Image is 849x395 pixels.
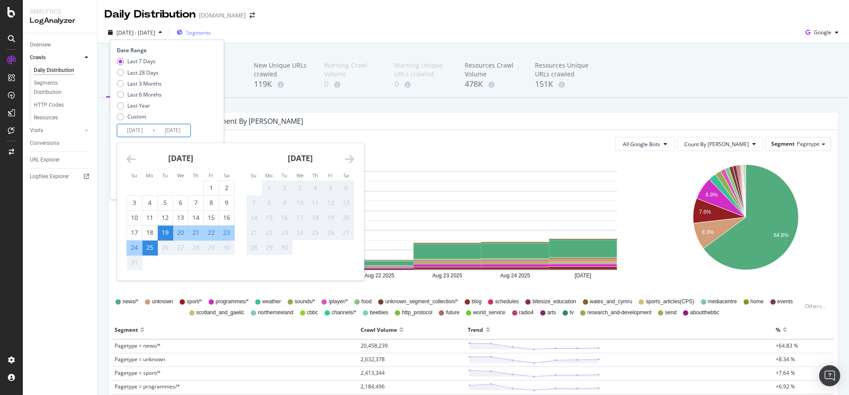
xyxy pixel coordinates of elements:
text: Aug 22 2025 [365,273,394,279]
a: Resources [34,113,91,122]
strong: [DATE] [288,153,313,164]
div: 15 [204,214,219,223]
div: 22 [262,229,277,237]
td: Not available. Sunday, September 28, 2025 [246,241,262,255]
div: Crawls [30,53,46,62]
td: Not available. Sunday, September 21, 2025 [246,226,262,241]
div: Warning Crawl Volume [324,61,380,79]
span: 2,413,344 [361,369,385,377]
a: Crawls [30,53,82,62]
div: 28 [246,244,261,252]
small: Mo [146,172,153,179]
td: Not available. Saturday, September 27, 2025 [339,226,354,241]
td: Not available. Monday, September 29, 2025 [262,241,277,255]
strong: [DATE] [168,153,193,164]
span: scotland_and_gaelic [196,309,244,316]
div: URL Explorer [30,155,60,165]
td: Choose Friday, August 15, 2025 as your check-out date. It’s available. [204,211,219,226]
span: events [777,298,793,305]
div: 22 [204,229,219,237]
td: Not available. Thursday, September 18, 2025 [308,211,323,226]
td: Choose Wednesday, August 6, 2025 as your check-out date. It’s available. [173,196,188,211]
div: 28 [188,244,203,252]
div: 0 [324,79,380,90]
span: blog [472,298,482,305]
div: Calendar [117,144,364,281]
small: We [177,172,184,179]
td: Selected. Sunday, August 24, 2025 [127,241,142,255]
div: 9 [219,199,234,208]
span: Google [814,29,831,36]
td: Choose Tuesday, August 12, 2025 as your check-out date. It’s available. [158,211,173,226]
td: Not available. Wednesday, September 3, 2025 [293,181,308,196]
input: Start Date [117,125,152,137]
div: 27 [339,229,354,237]
a: Visits [30,126,82,135]
span: tv [570,309,574,316]
div: 119K [254,79,310,90]
div: % [776,323,780,337]
td: Choose Sunday, August 10, 2025 as your check-out date. It’s available. [127,211,142,226]
td: Not available. Saturday, September 20, 2025 [339,211,354,226]
td: Not available. Tuesday, August 26, 2025 [158,241,173,255]
span: Pagetype = unknown [115,355,165,363]
td: Not available. Friday, September 19, 2025 [323,211,339,226]
small: Fr [209,172,213,179]
div: Last Year [117,102,162,109]
td: Not available. Thursday, August 28, 2025 [188,241,204,255]
text: 6.9% [706,192,718,198]
a: Segments Distribution [34,79,91,97]
div: Warning Unique URLs crawled [394,61,451,79]
small: Fr [328,172,333,179]
span: Pagetype [797,140,820,147]
div: 2 [277,184,292,193]
button: Count By [PERSON_NAME] [677,137,763,151]
div: 8 [204,199,219,208]
div: 10 [293,199,307,208]
td: Not available. Friday, September 12, 2025 [323,196,339,211]
span: Segments [186,29,211,36]
div: Last 6 Months [127,91,162,98]
div: 1 [204,184,219,193]
text: 7.6% [699,209,712,215]
text: [DATE] [574,273,591,279]
div: 3 [293,184,307,193]
span: world_service [473,309,505,316]
span: Segment [771,140,795,147]
span: sport/* [187,298,202,305]
span: sports_articles(CPS) [646,298,694,305]
svg: A chart. [662,158,829,290]
small: Mo [265,172,273,179]
td: Choose Sunday, August 17, 2025 as your check-out date. It’s available. [127,226,142,241]
div: Others... [805,302,830,310]
div: 26 [158,244,173,252]
span: http_protocol [402,309,432,316]
div: 16 [219,214,234,223]
span: aboutthebbc [690,309,719,316]
div: 14 [246,214,261,223]
span: news/* [123,298,138,305]
span: +8.34 % [776,355,795,363]
small: Th [193,172,199,179]
div: 11 [142,214,157,223]
div: 2 [219,184,234,193]
div: 26 [323,229,338,237]
text: 8.3% [702,230,714,236]
span: sounds/* [295,298,315,305]
span: send [665,309,676,316]
span: unknown [152,298,173,305]
span: northernireland [258,309,293,316]
small: Sa [343,172,349,179]
div: 20 [339,214,354,223]
div: Segment [115,323,138,337]
div: 23 [277,229,292,237]
div: 4 [142,199,157,208]
span: beebies [370,309,388,316]
div: LogAnalyzer [30,16,90,26]
span: 20,458,239 [361,342,388,349]
span: iplayer/* [329,298,348,305]
small: Tu [282,172,287,179]
div: 20 [173,229,188,237]
input: End Date [155,125,190,137]
span: +64.83 % [776,342,798,349]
